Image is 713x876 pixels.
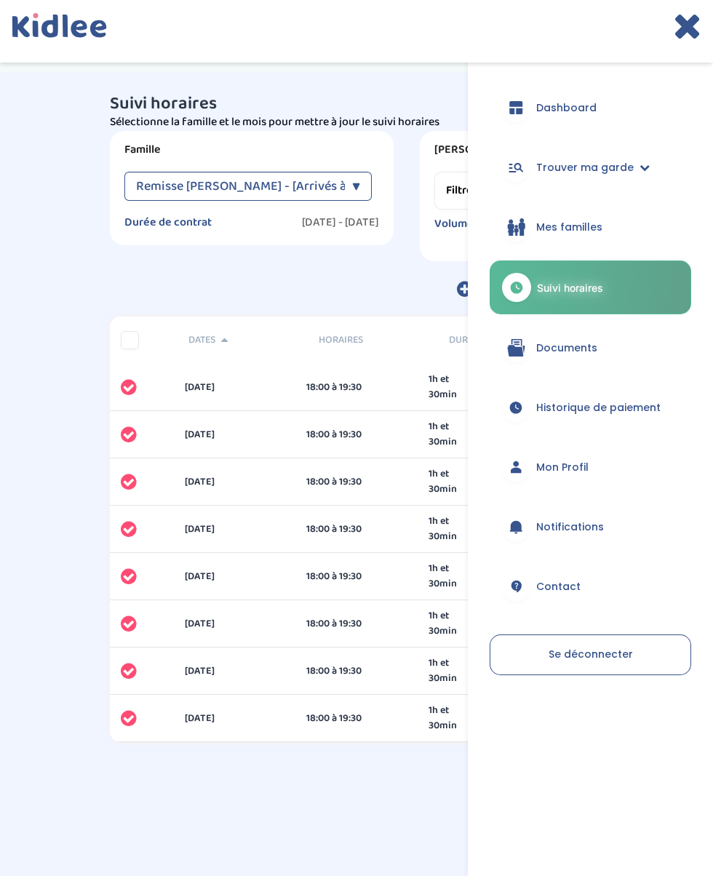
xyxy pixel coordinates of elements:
div: [DATE] [174,522,295,537]
span: Trouver ma garde [536,160,634,175]
div: ▼ [352,172,360,201]
div: [DATE] [174,380,295,395]
a: Documents [490,322,691,374]
label: [DATE] - [DATE] [302,215,379,230]
span: Remisse [PERSON_NAME] - [Arrivés à terme] [136,172,387,201]
div: 18:00 à 19:30 [306,664,406,679]
div: 18:00 à 19:30 [306,474,406,490]
span: 1h et 30min [429,466,464,497]
h3: Suivi horaires [110,95,603,114]
a: Notifications [490,501,691,553]
div: 18:00 à 19:30 [306,522,406,537]
span: 1h et 30min [429,703,464,733]
p: Sélectionne la famille et le mois pour mettre à jour le suivi horaires [110,114,603,131]
div: [DATE] [174,569,295,584]
a: Mes familles [490,201,691,253]
span: 1h et 30min [429,608,464,639]
div: Durée [438,333,490,348]
div: Dates [178,333,308,348]
span: Documents [536,341,597,356]
span: Mes familles [536,220,602,235]
a: Mon Profil [490,441,691,493]
div: 18:00 à 19:30 [306,380,406,395]
span: Mon Profil [536,460,589,475]
div: [DATE] [174,427,295,442]
a: Trouver ma garde [490,141,691,194]
div: [DATE] [174,664,295,679]
span: 1h et 30min [429,514,464,544]
span: Horaires [319,333,427,348]
span: Contact [536,579,581,594]
label: Durée de contrat [124,215,212,230]
a: Se déconnecter [490,634,691,675]
div: [DATE] [174,616,295,632]
div: 18:00 à 19:30 [306,569,406,584]
div: [DATE] [174,711,295,726]
div: 18:00 à 19:30 [306,616,406,632]
span: Se déconnecter [549,647,633,661]
label: Volume de cette période [434,217,561,231]
a: Suivi horaires [490,260,691,314]
span: Notifications [536,519,604,535]
span: 1h et 30min [429,656,464,686]
button: Ajouter un horaire [435,273,603,305]
span: Dashboard [536,100,597,116]
a: Contact [490,560,691,613]
div: [DATE] [174,474,295,490]
a: Historique de paiement [490,381,691,434]
span: Historique de paiement [536,400,661,415]
span: 1h et 30min [429,561,464,592]
a: Dashboard [490,81,691,134]
span: Suivi horaires [537,280,603,295]
div: 18:00 à 19:30 [306,427,406,442]
div: 18:00 à 19:30 [306,711,406,726]
span: 1h et 30min [429,419,464,450]
span: 1h et 30min [429,372,464,402]
label: Famille [124,143,379,157]
label: [PERSON_NAME] affichée [434,143,589,157]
